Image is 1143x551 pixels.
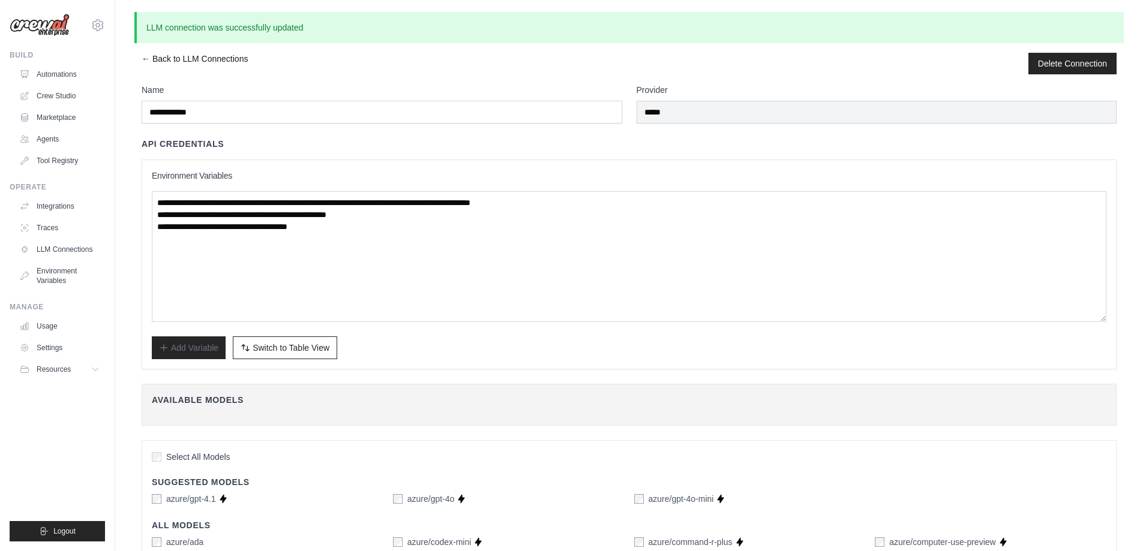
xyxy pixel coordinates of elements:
input: Select All Models [152,452,161,462]
button: Resources [14,360,105,379]
div: Manage [10,302,105,312]
input: azure/gpt-4o-mini [634,494,644,504]
input: azure/gpt-4o [393,494,403,504]
a: Traces [14,218,105,237]
label: azure/computer-use-preview [889,536,995,548]
a: Usage [14,317,105,336]
input: azure/ada [152,537,161,547]
h4: API Credentials [142,138,224,150]
label: Provider [637,84,1117,96]
button: Add Variable [152,336,226,359]
a: Marketplace [14,108,105,127]
label: azure/gpt-4o-mini [649,493,714,505]
input: azure/gpt-4.1 [152,494,161,504]
a: Agents [14,130,105,149]
label: azure/ada [166,536,203,548]
button: Switch to Table View [233,336,337,359]
div: Build [10,50,105,60]
h4: Available Models [152,394,1106,406]
input: azure/computer-use-preview [875,537,884,547]
label: azure/command-r-plus [649,536,733,548]
h3: Environment Variables [152,170,1106,182]
h4: Suggested Models [152,476,1106,488]
p: LLM connection was successfully updated [134,12,1124,43]
a: Tool Registry [14,151,105,170]
span: Select All Models [166,451,230,463]
input: azure/codex-mini [393,537,403,547]
button: Logout [10,521,105,541]
a: Integrations [14,197,105,216]
a: Environment Variables [14,261,105,290]
label: Name [142,84,622,96]
span: Switch to Table View [253,342,329,354]
label: azure/gpt-4o [407,493,455,505]
a: Settings [14,338,105,357]
a: Crew Studio [14,86,105,106]
button: Delete Connection [1038,58,1107,70]
a: LLM Connections [14,240,105,259]
a: Automations [14,65,105,84]
a: ← Back to LLM Connections [142,53,248,74]
div: Operate [10,182,105,192]
label: azure/codex-mini [407,536,472,548]
h4: All Models [152,519,1106,531]
label: azure/gpt-4.1 [166,493,216,505]
input: azure/command-r-plus [634,537,644,547]
span: Logout [53,526,76,536]
span: Resources [37,365,71,374]
img: Logo [10,14,70,37]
